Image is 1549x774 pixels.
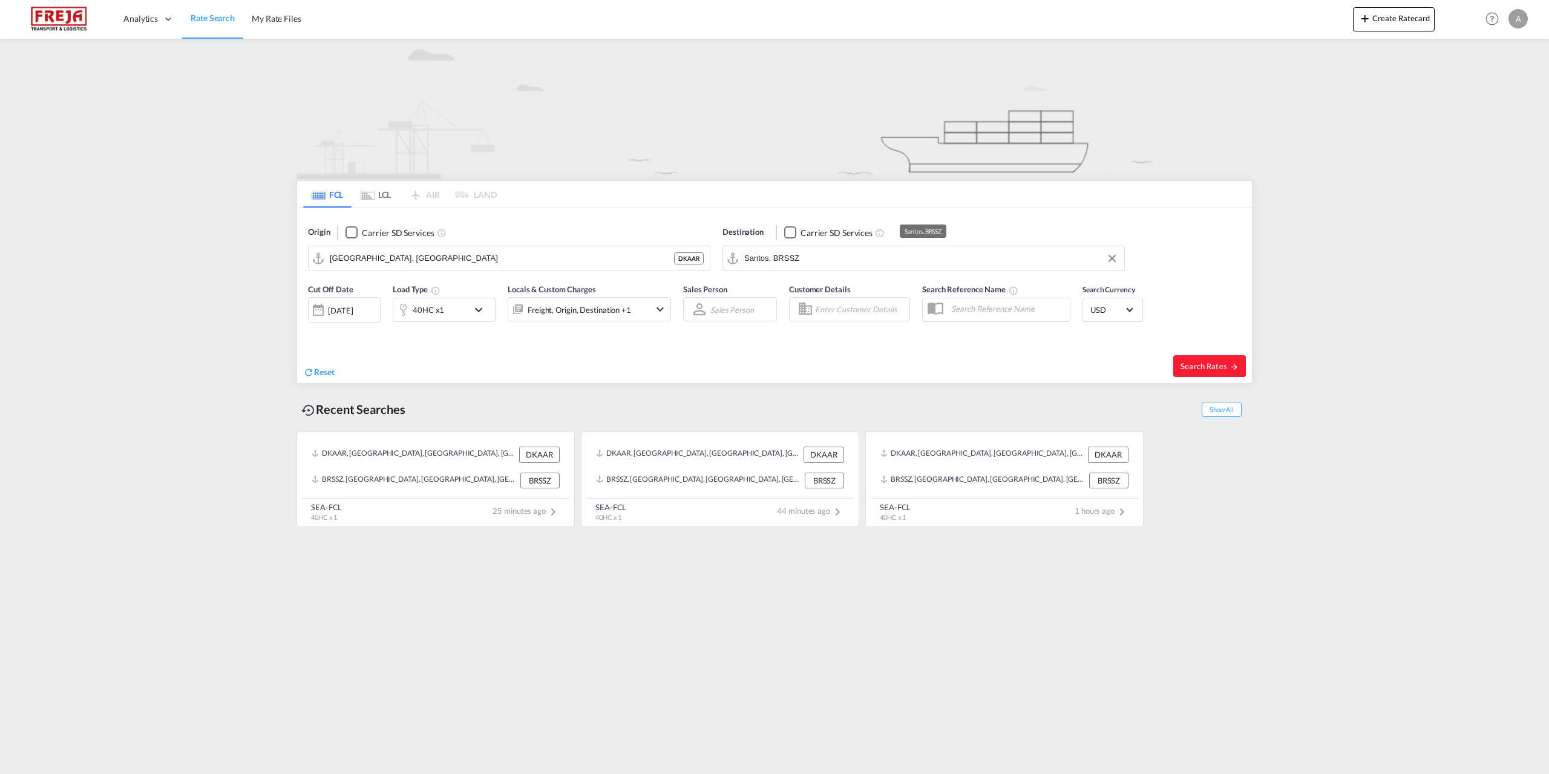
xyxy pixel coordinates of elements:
[18,5,100,33] img: 586607c025bf11f083711d99603023e7.png
[1115,505,1129,519] md-icon: icon-chevron-right
[789,284,850,294] span: Customer Details
[297,208,1252,383] div: Origin Checkbox No InkUnchecked: Search for CY (Container Yard) services for all selected carrier...
[722,226,764,238] span: Destination
[777,506,845,516] span: 44 minutes ago
[830,505,845,519] md-icon: icon-chevron-right
[805,473,844,488] div: BRSSZ
[330,249,674,267] input: Search by Port
[875,228,885,238] md-icon: Unchecked: Search for CY (Container Yard) services for all selected carriers.Checked : Search for...
[1089,301,1136,318] md-select: Select Currency: $ USDUnited States Dollar
[880,473,1086,488] div: BRSSZ, Santos, Brazil, South America, Americas
[352,181,400,208] md-tab-item: LCL
[653,302,667,316] md-icon: icon-chevron-down
[1090,304,1124,315] span: USD
[413,301,444,318] div: 40HC x1
[520,473,560,488] div: BRSSZ
[303,367,314,378] md-icon: icon-refresh
[683,284,727,294] span: Sales Person
[296,39,1253,179] img: new-FCL.png
[308,297,381,323] div: [DATE]
[437,228,447,238] md-icon: Unchecked: Search for CY (Container Yard) services for all selected carriers.Checked : Search for...
[1230,362,1239,371] md-icon: icon-arrow-right
[303,181,352,208] md-tab-item: FCL
[1075,506,1129,516] span: 1 hours ago
[311,502,342,513] div: SEA-FCL
[362,227,434,239] div: Carrier SD Services
[431,286,440,295] md-icon: Select multiple loads to view rates
[723,246,1124,271] md-input-container: Santos, BRSSZ
[328,305,353,316] div: [DATE]
[1181,361,1239,371] span: Search Rates
[596,447,801,462] div: DKAAR, Aarhus, Denmark, Northern Europe, Europe
[308,321,317,338] md-datepicker: Select
[308,284,353,294] span: Cut Off Date
[880,502,911,513] div: SEA-FCL
[393,284,440,294] span: Load Type
[312,447,516,462] div: DKAAR, Aarhus, Denmark, Northern Europe, Europe
[865,431,1144,527] recent-search-card: DKAAR, [GEOGRAPHIC_DATA], [GEOGRAPHIC_DATA], [GEOGRAPHIC_DATA], [GEOGRAPHIC_DATA] DKAARBRSSZ, [GE...
[311,513,337,521] span: 40HC x 1
[493,506,560,516] span: 25 minutes ago
[815,300,906,318] input: Enter Customer Details
[528,301,631,318] div: Freight Origin Destination Factory Stuffing
[1358,11,1372,25] md-icon: icon-plus 400-fg
[546,505,560,519] md-icon: icon-chevron-right
[308,226,330,238] span: Origin
[303,366,335,379] div: icon-refreshReset
[1202,402,1242,417] span: Show All
[709,301,755,318] md-select: Sales Person
[1482,8,1502,29] span: Help
[314,367,335,377] span: Reset
[945,300,1070,318] input: Search Reference Name
[595,513,621,521] span: 40HC x 1
[345,226,434,239] md-checkbox: Checkbox No Ink
[303,181,497,208] md-pagination-wrapper: Use the left and right arrow keys to navigate between tabs
[1353,7,1435,31] button: icon-plus 400-fgCreate Ratecard
[880,513,906,521] span: 40HC x 1
[296,431,575,527] recent-search-card: DKAAR, [GEOGRAPHIC_DATA], [GEOGRAPHIC_DATA], [GEOGRAPHIC_DATA], [GEOGRAPHIC_DATA] DKAARBRSSZ, [GE...
[880,447,1085,462] div: DKAAR, Aarhus, Denmark, Northern Europe, Europe
[1482,8,1508,30] div: Help
[191,13,235,23] span: Rate Search
[595,502,626,513] div: SEA-FCL
[674,252,704,264] div: DKAAR
[801,227,873,239] div: Carrier SD Services
[471,303,492,317] md-icon: icon-chevron-down
[596,473,802,488] div: BRSSZ, Santos, Brazil, South America, Americas
[296,396,410,423] div: Recent Searches
[1009,286,1018,295] md-icon: Your search will be saved by the below given name
[309,246,710,271] md-input-container: Aarhus, DKAAR
[1088,447,1128,462] div: DKAAR
[1508,9,1528,28] div: A
[804,447,844,462] div: DKAAR
[519,447,560,462] div: DKAAR
[905,225,942,238] div: Santos, BRSSZ
[1082,285,1135,294] span: Search Currency
[393,298,496,322] div: 40HC x1icon-chevron-down
[1089,473,1128,488] div: BRSSZ
[1103,249,1121,267] button: Clear Input
[312,473,517,488] div: BRSSZ, Santos, Brazil, South America, Americas
[123,13,158,25] span: Analytics
[508,297,671,321] div: Freight Origin Destination Factory Stuffingicon-chevron-down
[744,249,1118,267] input: Search by Port
[301,403,316,418] md-icon: icon-backup-restore
[252,13,301,24] span: My Rate Files
[784,226,873,239] md-checkbox: Checkbox No Ink
[508,284,596,294] span: Locals & Custom Charges
[922,284,1018,294] span: Search Reference Name
[1173,355,1246,377] button: Search Ratesicon-arrow-right
[581,431,859,527] recent-search-card: DKAAR, [GEOGRAPHIC_DATA], [GEOGRAPHIC_DATA], [GEOGRAPHIC_DATA], [GEOGRAPHIC_DATA] DKAARBRSSZ, [GE...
